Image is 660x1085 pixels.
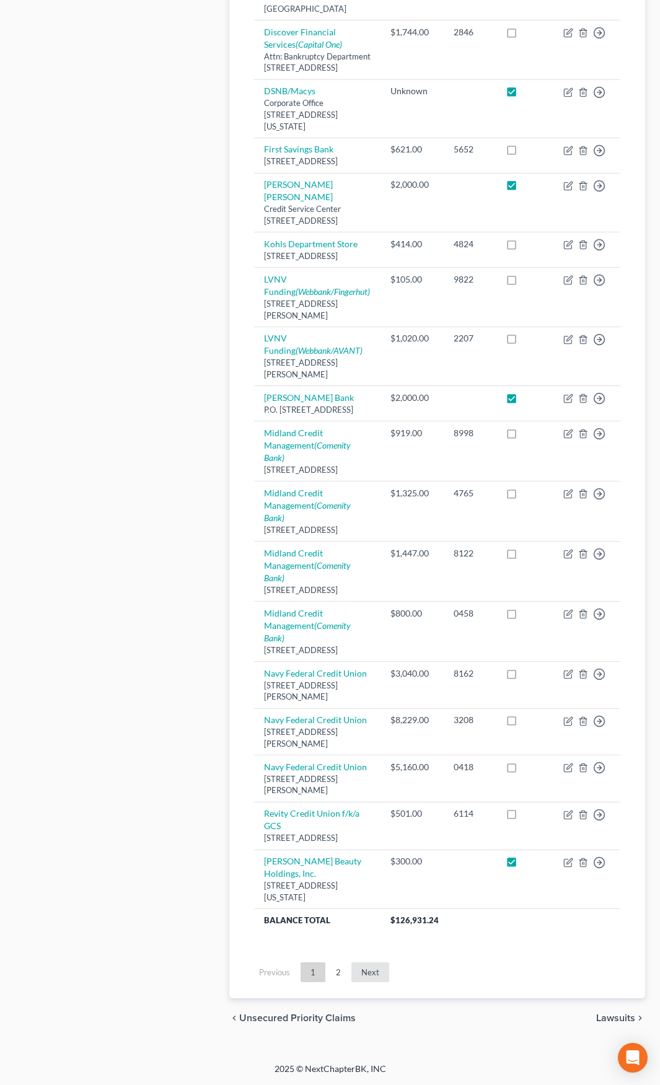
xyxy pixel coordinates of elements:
div: $2,000.00 [390,178,434,191]
div: $5,160.00 [390,761,434,773]
div: 9822 [454,273,486,286]
a: [PERSON_NAME] [PERSON_NAME] [264,179,333,202]
div: Unknown [390,85,434,97]
a: Navy Federal Credit Union [264,668,367,679]
span: Unsecured Priority Claims [239,1013,356,1023]
a: Navy Federal Credit Union [264,714,367,725]
i: (Comenity Bank) [264,500,351,523]
i: (Comenity Bank) [264,440,351,463]
div: [STREET_ADDRESS] [264,832,371,844]
div: 8122 [454,547,486,560]
div: 2846 [454,26,486,38]
a: Revity Credit Union f/k/a GCS [264,808,359,831]
div: $501.00 [390,807,434,820]
div: [STREET_ADDRESS] [264,156,371,167]
div: Attn: Bankruptcy Department [STREET_ADDRESS] [264,51,371,74]
div: [STREET_ADDRESS][PERSON_NAME] [264,298,371,321]
a: Midland Credit Management(Comenity Bank) [264,608,351,643]
i: (Capital One) [296,39,342,50]
div: $3,040.00 [390,667,434,680]
a: [PERSON_NAME] Beauty Holdings, Inc. [264,856,361,879]
a: First Savings Bank [264,144,333,154]
a: LVNV Funding(Webbank/AVANT) [264,333,363,356]
div: [STREET_ADDRESS][PERSON_NAME] [264,680,371,703]
div: $105.00 [390,273,434,286]
div: 5652 [454,143,486,156]
div: 4824 [454,238,486,250]
a: Midland Credit Management(Comenity Bank) [264,428,351,463]
div: $300.00 [390,855,434,868]
div: [STREET_ADDRESS][PERSON_NAME] [264,357,371,380]
i: (Webbank/AVANT) [296,345,363,356]
div: $621.00 [390,143,434,156]
a: Midland Credit Management(Comenity Bank) [264,548,351,583]
div: $414.00 [390,238,434,250]
div: [STREET_ADDRESS][US_STATE] [264,880,371,903]
div: $919.00 [390,427,434,439]
button: Lawsuits chevron_right [596,1013,645,1023]
div: [STREET_ADDRESS][PERSON_NAME] [264,726,371,749]
a: 2 [326,962,351,982]
i: chevron_right [635,1013,645,1023]
i: (Comenity Bank) [264,620,351,643]
div: [GEOGRAPHIC_DATA] [264,3,371,15]
i: chevron_left [229,1013,239,1023]
div: [STREET_ADDRESS] [264,644,371,656]
i: (Comenity Bank) [264,560,351,583]
div: 8162 [454,667,486,680]
th: Balance Total [254,909,381,931]
div: $8,229.00 [390,714,434,726]
a: LVNV Funding(Webbank/Fingerhut) [264,274,370,297]
div: 0458 [454,607,486,620]
div: $2,000.00 [390,392,434,404]
a: Discover Financial Services(Capital One) [264,27,342,50]
i: (Webbank/Fingerhut) [296,286,370,297]
div: $1,325.00 [390,487,434,499]
div: Credit Service Center [STREET_ADDRESS] [264,203,371,226]
div: 2025 © NextChapterBK, INC [33,1063,628,1085]
div: [STREET_ADDRESS] [264,524,371,536]
div: 6114 [454,807,486,820]
div: $800.00 [390,607,434,620]
div: $1,020.00 [390,332,434,345]
div: 0418 [454,761,486,773]
div: 8998 [454,427,486,439]
div: 2207 [454,332,486,345]
a: Kohls Department Store [264,239,358,249]
a: 1 [301,962,325,982]
a: Next [351,962,389,982]
div: [STREET_ADDRESS][PERSON_NAME] [264,773,371,796]
div: Open Intercom Messenger [618,1043,648,1073]
a: DSNB/Macys [264,86,315,96]
div: 3208 [454,714,486,726]
div: [STREET_ADDRESS] [264,584,371,596]
button: chevron_left Unsecured Priority Claims [229,1013,356,1023]
div: [STREET_ADDRESS] [264,464,371,476]
div: 4765 [454,487,486,499]
div: $1,744.00 [390,26,434,38]
a: Midland Credit Management(Comenity Bank) [264,488,351,523]
span: Lawsuits [596,1013,635,1023]
div: Corporate Office [STREET_ADDRESS][US_STATE] [264,97,371,132]
div: P.O. [STREET_ADDRESS] [264,404,371,416]
a: Navy Federal Credit Union [264,762,367,772]
div: [STREET_ADDRESS] [264,250,371,262]
div: $1,447.00 [390,547,434,560]
span: $126,931.24 [390,915,439,925]
a: [PERSON_NAME] Bank [264,392,354,403]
